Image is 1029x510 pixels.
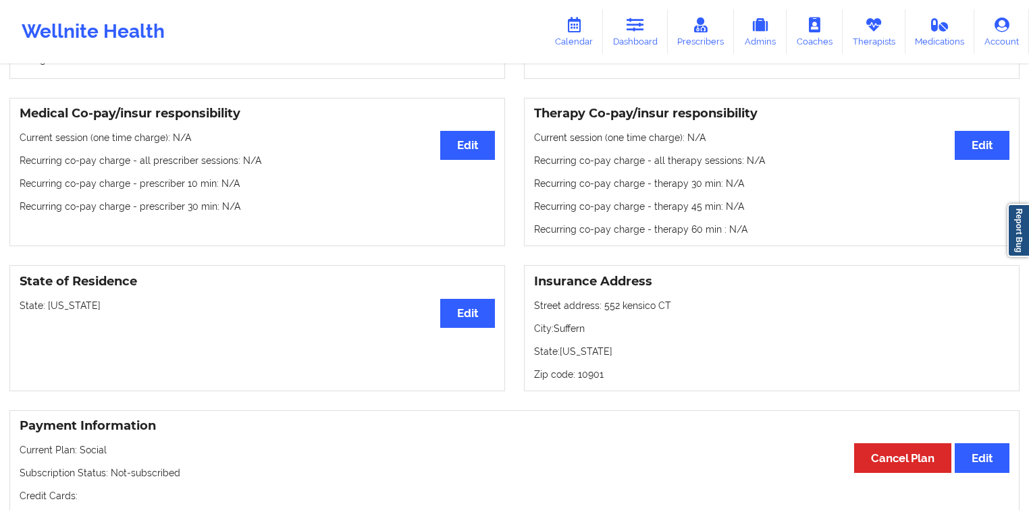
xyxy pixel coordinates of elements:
[603,9,668,54] a: Dashboard
[534,345,1009,358] p: State: [US_STATE]
[955,443,1009,472] button: Edit
[534,299,1009,312] p: Street address: 552 kensico CT
[20,154,495,167] p: Recurring co-pay charge - all prescriber sessions : N/A
[905,9,975,54] a: Medications
[545,9,603,54] a: Calendar
[20,131,495,144] p: Current session (one time charge): N/A
[20,200,495,213] p: Recurring co-pay charge - prescriber 30 min : N/A
[20,274,495,289] h3: State of Residence
[854,443,951,472] button: Cancel Plan
[534,274,1009,289] h3: Insurance Address
[20,106,495,121] h3: Medical Co-pay/insur responsibility
[787,9,843,54] a: Coaches
[534,106,1009,121] h3: Therapy Co-pay/insur responsibility
[440,299,495,328] button: Edit
[534,131,1009,144] p: Current session (one time charge): N/A
[534,223,1009,236] p: Recurring co-pay charge - therapy 60 min : N/A
[20,443,1009,457] p: Current Plan: Social
[534,154,1009,167] p: Recurring co-pay charge - all therapy sessions : N/A
[20,489,1009,503] p: Credit Cards:
[955,131,1009,160] button: Edit
[974,9,1029,54] a: Account
[534,368,1009,381] p: Zip code: 10901
[1007,204,1029,257] a: Report Bug
[534,200,1009,213] p: Recurring co-pay charge - therapy 45 min : N/A
[668,9,735,54] a: Prescribers
[843,9,905,54] a: Therapists
[20,418,1009,434] h3: Payment Information
[20,466,1009,480] p: Subscription Status: Not-subscribed
[440,131,495,160] button: Edit
[734,9,787,54] a: Admins
[534,177,1009,190] p: Recurring co-pay charge - therapy 30 min : N/A
[534,322,1009,335] p: City: Suffern
[20,177,495,190] p: Recurring co-pay charge - prescriber 10 min : N/A
[20,299,495,312] p: State: [US_STATE]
